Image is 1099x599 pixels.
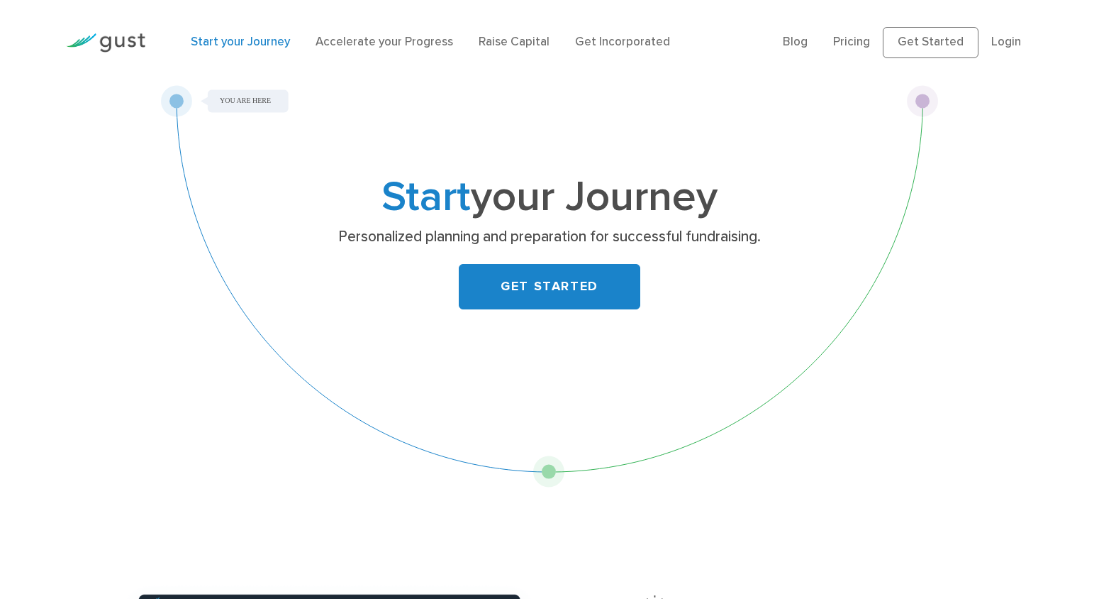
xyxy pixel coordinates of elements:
a: GET STARTED [459,264,640,309]
img: Gust Logo [66,33,145,53]
span: Start [381,172,471,222]
a: Raise Capital [479,35,549,49]
a: Pricing [833,35,870,49]
a: Accelerate your Progress [316,35,453,49]
a: Login [991,35,1021,49]
h1: your Journey [269,178,830,217]
a: Blog [783,35,808,49]
a: Get Started [883,27,978,58]
p: Personalized planning and preparation for successful fundraising. [275,227,825,247]
a: Get Incorporated [575,35,670,49]
a: Start your Journey [191,35,290,49]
